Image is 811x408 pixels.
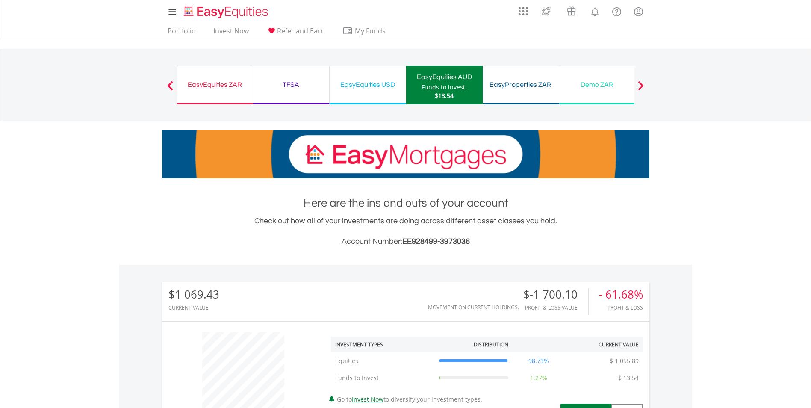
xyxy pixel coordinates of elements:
[564,79,630,91] div: Demo ZAR
[488,79,554,91] div: EasyProperties ZAR
[599,288,643,301] div: - 61.68%
[632,85,649,94] button: Next
[164,27,199,40] a: Portfolio
[162,195,649,211] h1: Here are the ins and outs of your account
[628,2,649,21] a: My Profile
[335,79,401,91] div: EasyEquities USD
[513,370,565,387] td: 1.27%
[331,337,435,352] th: Investment Types
[539,4,553,18] img: thrive-v2.svg
[606,2,628,19] a: FAQ's and Support
[513,2,534,16] a: AppsGrid
[411,71,478,83] div: EasyEquities AUD
[162,85,179,94] button: Previous
[402,237,470,245] span: EE928499-3973036
[180,2,271,19] a: Home page
[277,26,325,35] span: Refer and Earn
[168,305,219,310] div: CURRENT VALUE
[331,370,435,387] td: Funds to Invest
[168,288,219,301] div: $1 069.43
[428,305,519,310] div: Movement on Current Holdings:
[614,370,643,387] td: $ 13.54
[435,92,454,100] span: $13.54
[162,130,649,178] img: EasyMortage Promotion Banner
[162,236,649,248] h3: Account Number:
[519,6,528,16] img: grid-menu-icon.svg
[182,79,248,91] div: EasyEquities ZAR
[523,288,588,301] div: $-1 700.10
[263,27,328,40] a: Refer and Earn
[599,305,643,310] div: Profit & Loss
[565,337,643,352] th: Current Value
[584,2,606,19] a: Notifications
[331,352,435,370] td: Equities
[605,352,643,370] td: $ 1 055.89
[523,305,588,310] div: Profit & Loss Value
[210,27,252,40] a: Invest Now
[342,25,398,36] span: My Funds
[182,5,271,19] img: EasyEquities_Logo.png
[513,352,565,370] td: 98.73%
[559,2,584,18] a: Vouchers
[258,79,324,91] div: TFSA
[352,395,383,403] a: Invest Now
[422,83,467,92] div: Funds to invest:
[474,341,508,348] div: Distribution
[564,4,578,18] img: vouchers-v2.svg
[162,215,649,248] div: Check out how all of your investments are doing across different asset classes you hold.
